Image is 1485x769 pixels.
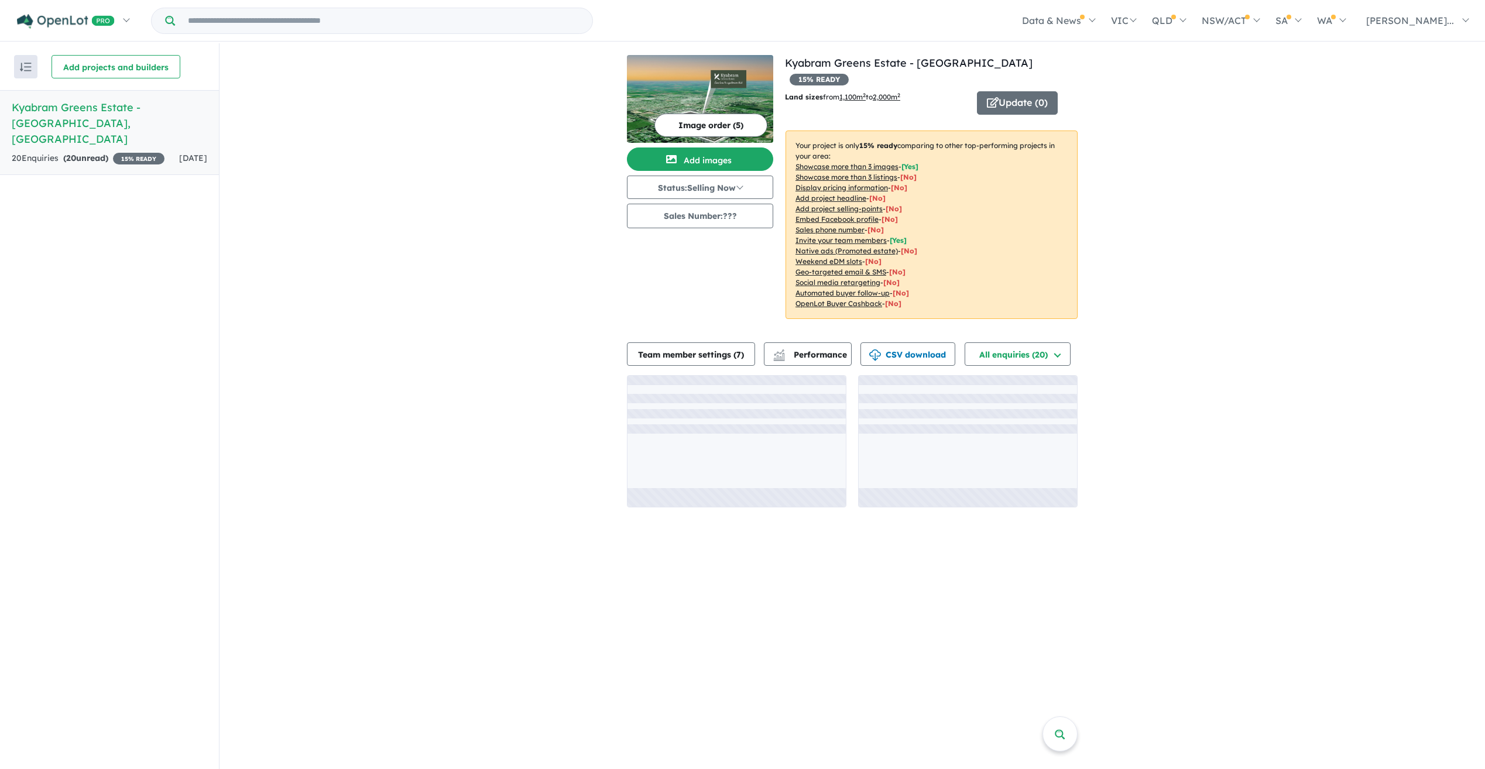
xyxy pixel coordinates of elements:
[795,257,862,266] u: Weekend eDM slots
[795,289,890,297] u: Automated buyer follow-up
[773,353,785,361] img: bar-chart.svg
[177,8,590,33] input: Try estate name, suburb, builder or developer
[885,299,901,308] span: [No]
[795,225,865,234] u: Sales phone number
[869,194,886,202] span: [ No ]
[901,162,918,171] span: [ Yes ]
[900,173,917,181] span: [ No ]
[839,92,866,101] u: 1,100 m
[17,14,115,29] img: Openlot PRO Logo White
[795,194,866,202] u: Add project headline
[795,299,882,308] u: OpenLot Buyer Cashback
[889,267,906,276] span: [No]
[882,215,898,224] span: [ No ]
[795,215,879,224] u: Embed Facebook profile
[52,55,180,78] button: Add projects and builders
[863,92,866,98] sup: 2
[785,56,1033,70] a: Kyabram Greens Estate - [GEOGRAPHIC_DATA]
[859,141,897,150] b: 15 % ready
[786,131,1078,319] p: Your project is only comparing to other top-performing projects in your area: - - - - - - - - - -...
[873,92,900,101] u: 2,000 m
[965,342,1071,366] button: All enquiries (20)
[627,55,773,143] img: Kyabram Greens Estate - Kyabram
[795,162,898,171] u: Showcase more than 3 images
[627,176,773,199] button: Status:Selling Now
[901,246,917,255] span: [No]
[20,63,32,71] img: sort.svg
[764,342,852,366] button: Performance
[897,92,900,98] sup: 2
[179,153,207,163] span: [DATE]
[785,91,968,103] p: from
[883,278,900,287] span: [No]
[865,257,882,266] span: [No]
[654,114,767,137] button: Image order (5)
[869,349,881,361] img: download icon
[795,246,898,255] u: Native ads (Promoted estate)
[63,153,108,163] strong: ( unread)
[795,278,880,287] u: Social media retargeting
[866,92,900,101] span: to
[867,225,884,234] span: [ No ]
[890,236,907,245] span: [ Yes ]
[627,147,773,171] button: Add images
[1366,15,1454,26] span: [PERSON_NAME]...
[12,99,207,147] h5: Kyabram Greens Estate - [GEOGRAPHIC_DATA] , [GEOGRAPHIC_DATA]
[627,204,773,228] button: Sales Number:???
[795,236,887,245] u: Invite your team members
[66,153,76,163] span: 20
[893,289,909,297] span: [No]
[977,91,1058,115] button: Update (0)
[795,183,888,192] u: Display pricing information
[891,183,907,192] span: [ No ]
[627,342,755,366] button: Team member settings (7)
[775,349,847,360] span: Performance
[736,349,741,360] span: 7
[795,267,886,276] u: Geo-targeted email & SMS
[795,173,897,181] u: Showcase more than 3 listings
[795,204,883,213] u: Add project selling-points
[860,342,955,366] button: CSV download
[886,204,902,213] span: [ No ]
[12,152,164,166] div: 20 Enquir ies
[774,349,784,356] img: line-chart.svg
[785,92,823,101] b: Land sizes
[113,153,164,164] span: 15 % READY
[790,74,849,85] span: 15 % READY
